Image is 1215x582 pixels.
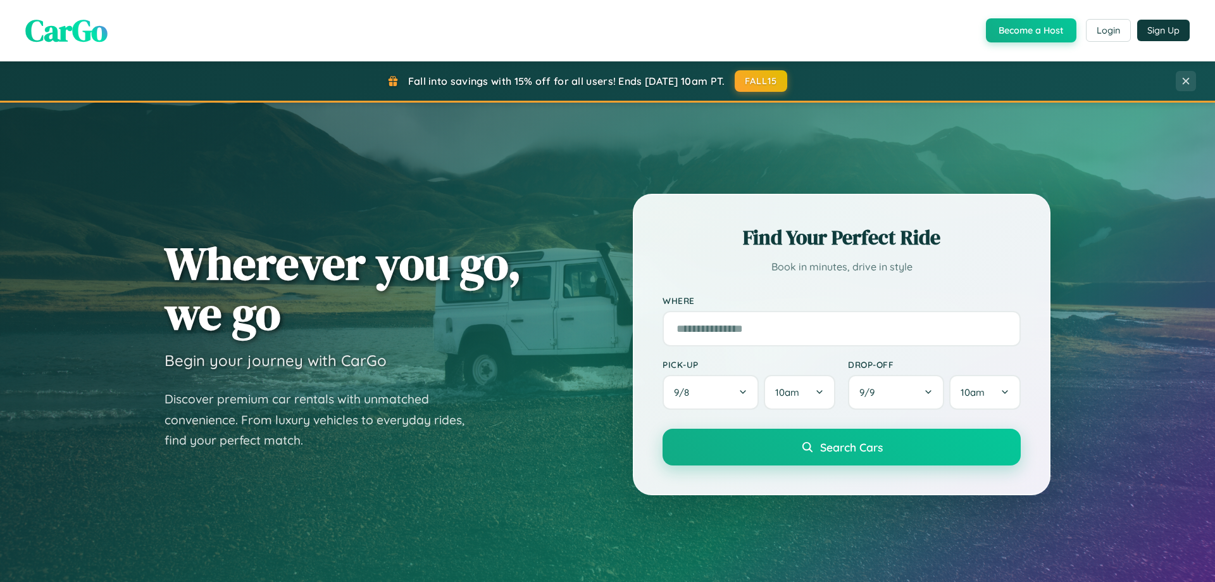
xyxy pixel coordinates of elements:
[775,386,799,398] span: 10am
[848,375,944,410] button: 9/9
[408,75,725,87] span: Fall into savings with 15% off for all users! Ends [DATE] 10am PT.
[764,375,835,410] button: 10am
[663,224,1021,251] h2: Find Your Perfect Ride
[848,359,1021,370] label: Drop-off
[1137,20,1190,41] button: Sign Up
[165,389,481,451] p: Discover premium car rentals with unmatched convenience. From luxury vehicles to everyday rides, ...
[986,18,1076,42] button: Become a Host
[674,386,695,398] span: 9 / 8
[949,375,1021,410] button: 10am
[165,351,387,370] h3: Begin your journey with CarGo
[961,386,985,398] span: 10am
[735,70,788,92] button: FALL15
[663,258,1021,276] p: Book in minutes, drive in style
[663,359,835,370] label: Pick-up
[663,375,759,410] button: 9/8
[663,295,1021,306] label: Where
[859,386,881,398] span: 9 / 9
[165,238,521,338] h1: Wherever you go, we go
[663,429,1021,465] button: Search Cars
[25,9,108,51] span: CarGo
[820,440,883,454] span: Search Cars
[1086,19,1131,42] button: Login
